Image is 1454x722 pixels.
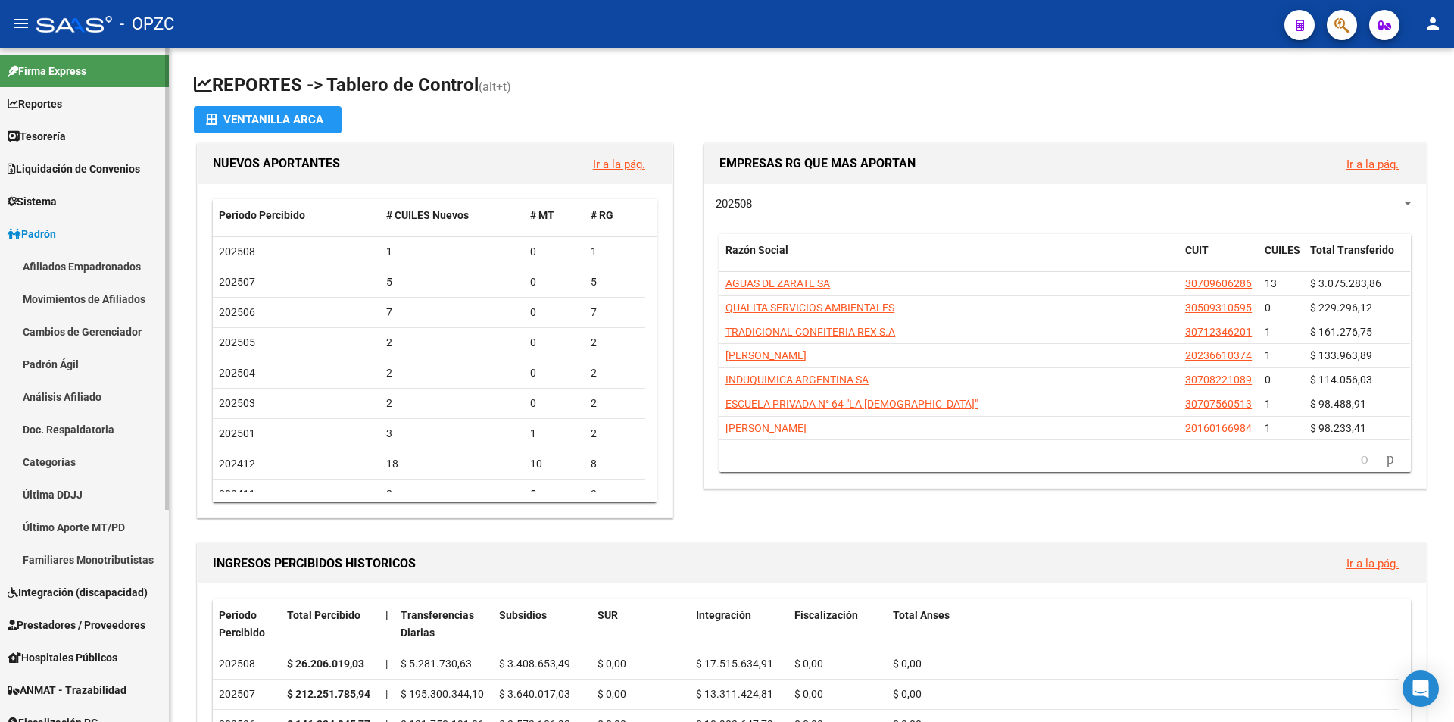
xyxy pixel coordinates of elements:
[12,14,30,33] mat-icon: menu
[524,199,585,232] datatable-header-cell: # MT
[8,95,62,112] span: Reportes
[8,617,145,633] span: Prestadores / Proveedores
[401,609,474,639] span: Transferencias Diarias
[1185,244,1209,256] span: CUIT
[1310,422,1366,434] span: $ 98.233,41
[499,658,570,670] span: $ 3.408.653,49
[8,649,117,666] span: Hospitales Públicos
[1265,398,1271,410] span: 1
[1265,349,1271,361] span: 1
[1334,549,1411,577] button: Ir a la pág.
[479,80,511,94] span: (alt+t)
[1310,398,1366,410] span: $ 98.488,91
[386,455,519,473] div: 18
[386,209,469,221] span: # CUILES Nuevos
[1310,244,1394,256] span: Total Transferido
[716,197,752,211] span: 202508
[1265,374,1271,386] span: 0
[213,199,380,232] datatable-header-cell: Período Percibido
[1185,302,1252,314] span: 30509310595
[401,658,472,670] span: $ 5.281.730,63
[591,425,639,442] div: 2
[530,455,579,473] div: 10
[385,688,388,700] span: |
[1265,302,1271,314] span: 0
[1346,557,1399,570] a: Ir a la pág.
[598,609,618,621] span: SUR
[530,364,579,382] div: 0
[893,688,922,700] span: $ 0,00
[591,455,639,473] div: 8
[1380,451,1401,467] a: go to next page
[591,395,639,412] div: 2
[219,209,305,221] span: Período Percibido
[8,128,66,145] span: Tesorería
[1310,277,1381,289] span: $ 3.075.283,86
[385,609,388,621] span: |
[386,486,519,503] div: 8
[1310,326,1372,338] span: $ 161.276,75
[530,304,579,321] div: 0
[8,584,148,601] span: Integración (discapacidad)
[219,655,275,673] div: 202508
[386,243,519,261] div: 1
[696,688,773,700] span: $ 13.311.424,81
[1185,326,1252,338] span: 30712346201
[219,488,255,500] span: 202411
[219,245,255,258] span: 202508
[725,244,788,256] span: Razón Social
[598,688,626,700] span: $ 0,00
[386,395,519,412] div: 2
[120,8,174,41] span: - OPZC
[219,367,255,379] span: 202504
[591,304,639,321] div: 7
[719,156,916,170] span: EMPRESAS RG QUE MAS APORTAN
[530,486,579,503] div: 5
[499,688,570,700] span: $ 3.640.017,03
[287,688,370,700] strong: $ 212.251.785,94
[1185,398,1252,410] span: 30707560513
[287,609,360,621] span: Total Percibido
[1354,451,1375,467] a: go to previous page
[380,199,525,232] datatable-header-cell: # CUILES Nuevos
[530,395,579,412] div: 0
[385,658,388,670] span: |
[206,106,329,133] div: Ventanilla ARCA
[8,682,126,699] span: ANMAT - Trazabilidad
[386,364,519,382] div: 2
[1179,234,1259,284] datatable-header-cell: CUIT
[1304,234,1410,284] datatable-header-cell: Total Transferido
[386,334,519,352] div: 2
[1334,150,1411,178] button: Ir a la pág.
[386,304,519,321] div: 7
[8,226,56,242] span: Padrón
[725,277,830,289] span: AGUAS DE ZARATE SA
[696,609,751,621] span: Integración
[1310,349,1372,361] span: $ 133.963,89
[213,156,340,170] span: NUEVOS APORTANTES
[887,599,1399,649] datatable-header-cell: Total Anses
[598,658,626,670] span: $ 0,00
[194,106,342,133] button: Ventanilla ARCA
[287,658,364,670] strong: $ 26.206.019,03
[591,599,690,649] datatable-header-cell: SUR
[493,599,591,649] datatable-header-cell: Subsidios
[1403,670,1439,707] div: Open Intercom Messenger
[386,273,519,291] div: 5
[530,209,554,221] span: # MT
[725,326,895,338] span: TRADICIONAL CONFITERIA REX S.A
[530,425,579,442] div: 1
[696,658,773,670] span: $ 17.515.634,91
[591,209,613,221] span: # RG
[690,599,788,649] datatable-header-cell: Integración
[219,397,255,409] span: 202503
[725,374,869,386] span: INDUQUIMICA ARGENTINA SA
[725,422,807,434] span: [PERSON_NAME]
[8,63,86,80] span: Firma Express
[725,349,807,361] span: [PERSON_NAME]
[219,609,265,639] span: Período Percibido
[788,599,887,649] datatable-header-cell: Fiscalización
[1265,277,1277,289] span: 13
[1185,349,1252,361] span: 20236610374
[379,599,395,649] datatable-header-cell: |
